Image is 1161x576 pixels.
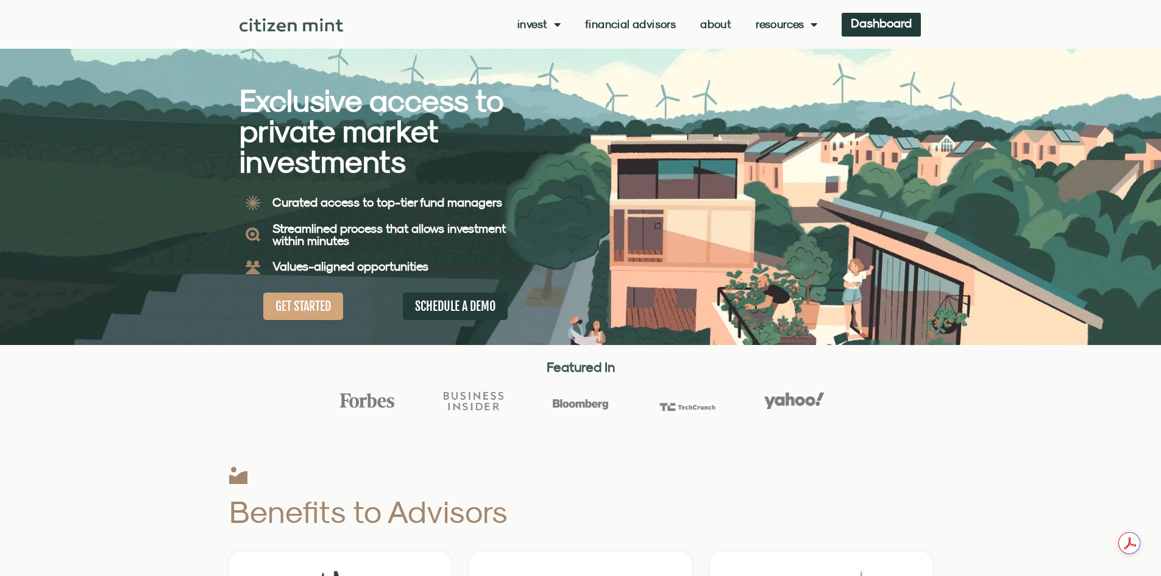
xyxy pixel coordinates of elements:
strong: Featured In [547,359,615,375]
a: Resources [756,18,817,30]
a: Financial Advisors [585,18,676,30]
a: GET STARTED [263,293,343,320]
span: GET STARTED [275,299,331,314]
span: SCHEDULE A DEMO [415,299,495,314]
nav: Menu [517,18,817,30]
b: Streamlined process that allows investment within minutes [272,221,506,247]
b: Values-aligned opportunities [272,259,428,273]
b: Curated access to top-tier fund managers [272,195,502,209]
img: Citizen Mint [240,18,344,32]
a: SCHEDULE A DEMO [403,293,508,320]
img: Forbes Logo [337,393,397,408]
a: About [700,18,731,30]
h2: Exclusive access to private market investments [240,85,538,177]
h2: Benefits to Advisors [229,496,689,527]
a: Invest [517,18,561,30]
a: Dashboard [842,13,921,37]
